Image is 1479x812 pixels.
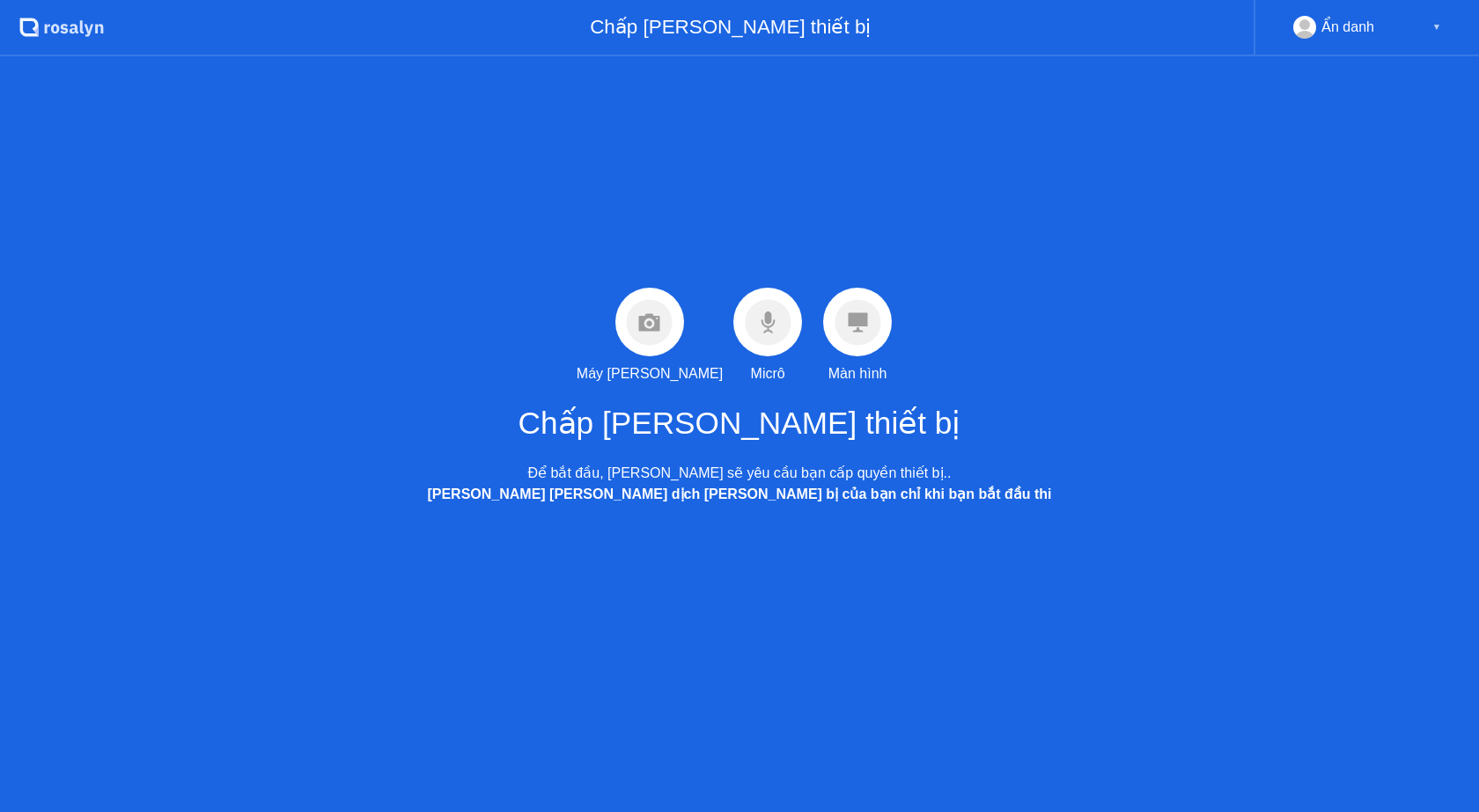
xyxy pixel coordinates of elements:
div: Để bắt đầu, [PERSON_NAME] sẽ yêu cầu bạn cấp quyền thiết bị.. [427,463,1051,505]
b: [PERSON_NAME] [PERSON_NAME] dịch [PERSON_NAME] bị của bạn chỉ khi bạn bắt đầu thi [427,486,1051,501]
div: Máy [PERSON_NAME] [577,363,723,384]
div: ▼ [1432,16,1441,39]
h1: Chấp [PERSON_NAME] thiết bị [519,400,961,447]
div: Micrô [751,363,785,384]
div: Ẩn danh [1321,16,1374,39]
div: Màn hình [828,363,887,384]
